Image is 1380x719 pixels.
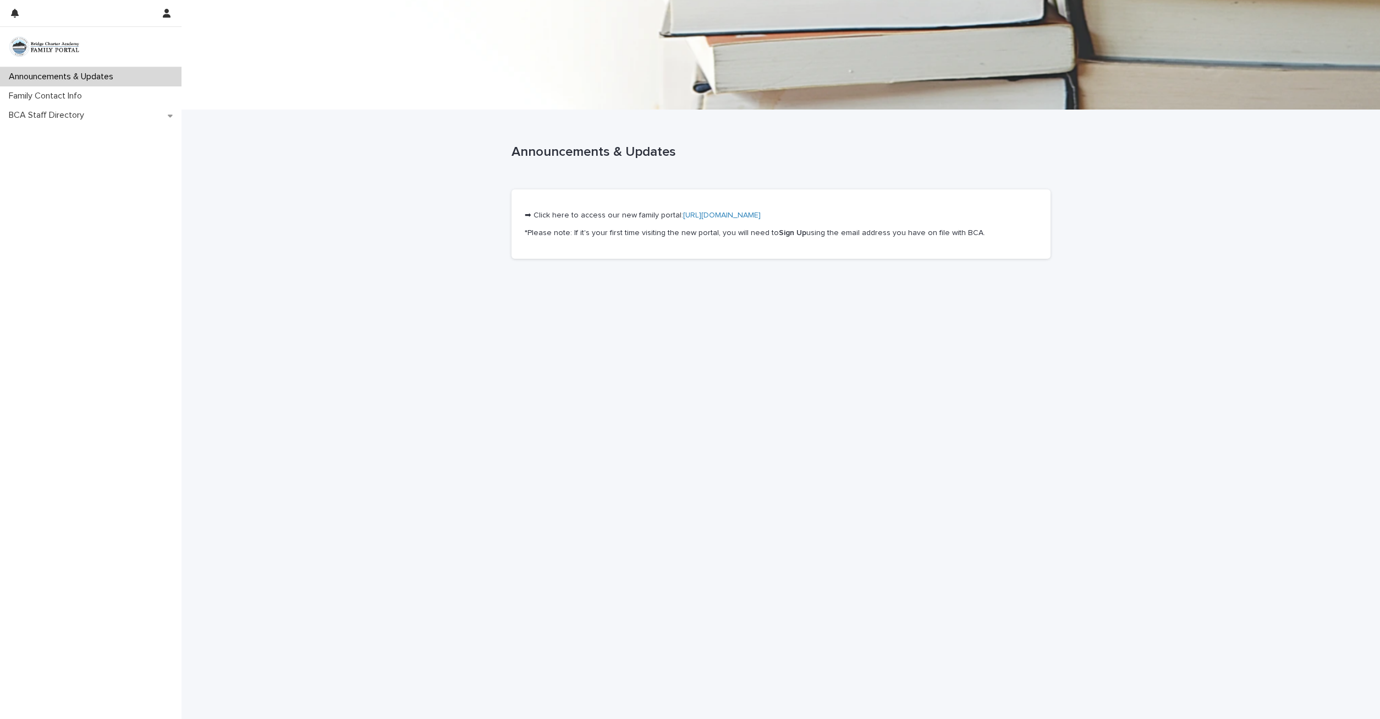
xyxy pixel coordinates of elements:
strong: Sign Up [779,229,806,237]
p: Family Contact Info [4,91,91,101]
p: ➡ Click here to access our new family portal: [525,210,1037,220]
p: Announcements & Updates [512,144,1046,160]
p: BCA Staff Directory [4,110,93,121]
a: [URL][DOMAIN_NAME] [683,211,761,219]
p: Announcements & Updates [4,72,122,82]
img: pULxD3npSYueRIHUhxUT [9,36,81,58]
p: *Please note: If it's your first time visiting the new portal, you will need to using the email a... [525,228,1037,238]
